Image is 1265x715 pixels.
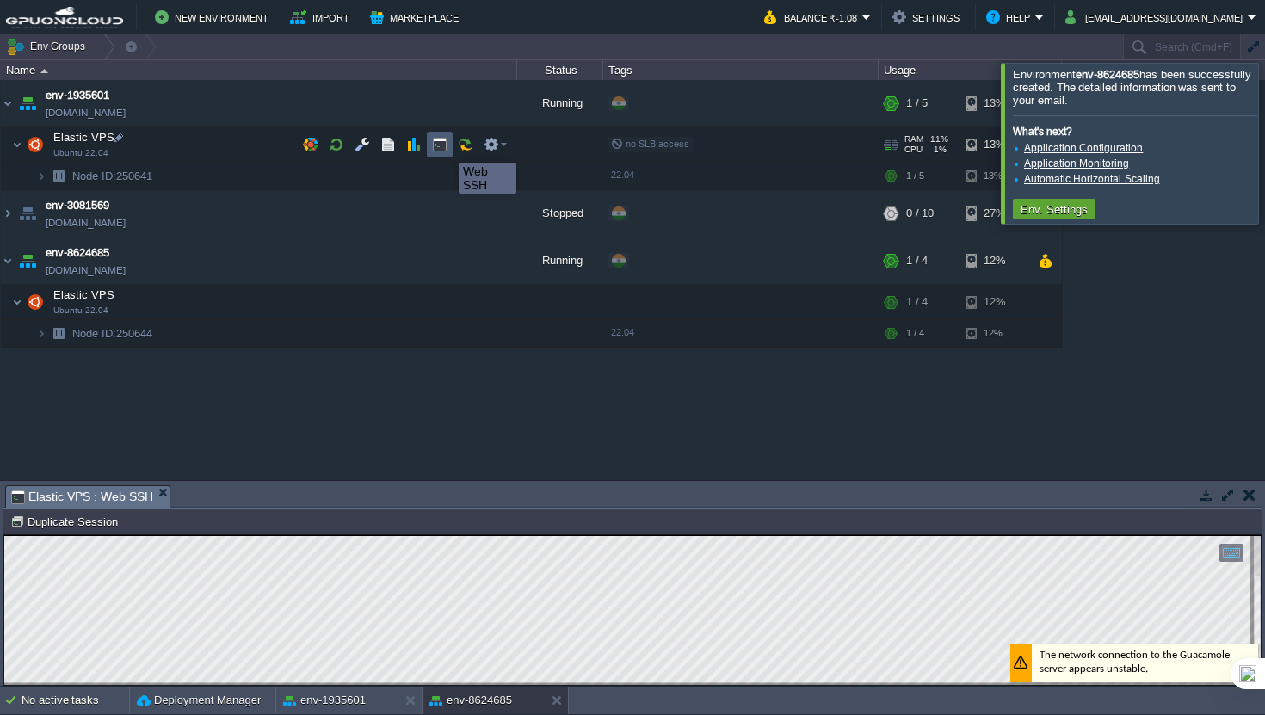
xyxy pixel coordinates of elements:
[906,285,928,319] div: 1 / 4
[904,134,923,145] span: RAM
[71,326,155,341] a: Node ID:250644
[23,285,47,319] img: AMDAwAAAACH5BAEAAAAALAAAAAABAAEAAAICRAEAOw==
[15,80,40,126] img: AMDAwAAAACH5BAEAAAAALAAAAAABAAEAAAICRAEAOw==
[906,237,928,284] div: 1 / 4
[46,214,126,231] span: [DOMAIN_NAME]
[370,7,464,28] button: Marketplace
[46,262,126,279] span: [DOMAIN_NAME]
[1024,157,1129,170] a: Application Monitoring
[892,7,965,28] button: Settings
[46,104,126,121] span: [DOMAIN_NAME]
[906,190,934,237] div: 0 / 10
[1076,68,1139,81] b: env-8624685
[611,170,634,180] span: 22.04
[906,80,928,126] div: 1 / 5
[71,169,155,183] span: 250641
[1006,108,1254,147] div: The network connection to the Guacamole server appears unstable.
[986,7,1035,28] button: Help
[283,692,366,709] button: env-1935601
[155,7,274,28] button: New Environment
[966,190,1022,237] div: 27%
[46,320,71,347] img: AMDAwAAAACH5BAEAAAAALAAAAAABAAEAAAICRAEAOw==
[46,244,109,262] a: env-8624685
[517,80,603,126] div: Running
[46,163,71,189] img: AMDAwAAAACH5BAEAAAAALAAAAAABAAEAAAICRAEAOw==
[966,285,1022,319] div: 12%
[23,127,47,162] img: AMDAwAAAACH5BAEAAAAALAAAAAABAAEAAAICRAEAOw==
[1024,142,1143,154] a: Application Configuration
[966,127,1022,162] div: 13%
[1,190,15,237] img: AMDAwAAAACH5BAEAAAAALAAAAAABAAEAAAICRAEAOw==
[611,139,689,149] span: no SLB access
[1,80,15,126] img: AMDAwAAAACH5BAEAAAAALAAAAAABAAEAAAICRAEAOw==
[966,163,1022,189] div: 13%
[1,237,15,284] img: AMDAwAAAACH5BAEAAAAALAAAAAABAAEAAAICRAEAOw==
[52,288,117,301] a: Elastic VPSUbuntu 22.04
[71,169,155,183] a: Node ID:250641
[906,163,924,189] div: 1 / 5
[46,197,109,214] a: env-3081569
[518,60,602,80] div: Status
[72,327,116,340] span: Node ID:
[904,145,923,155] span: CPU
[517,190,603,237] div: Stopped
[463,164,512,192] div: Web SSH
[429,692,512,709] button: env-8624685
[15,190,40,237] img: AMDAwAAAACH5BAEAAAAALAAAAAABAAEAAAICRAEAOw==
[15,237,40,284] img: AMDAwAAAACH5BAEAAAAALAAAAAABAAEAAAICRAEAOw==
[6,7,123,28] img: GPUonCLOUD
[46,87,109,104] a: env-1935601
[36,163,46,189] img: AMDAwAAAACH5BAEAAAAALAAAAAABAAEAAAICRAEAOw==
[52,130,117,145] span: Elastic VPS
[2,60,516,80] div: Name
[53,148,108,158] span: Ubuntu 22.04
[966,80,1022,126] div: 13%
[1065,7,1248,28] button: [EMAIL_ADDRESS][DOMAIN_NAME]
[22,687,129,714] div: No active tasks
[6,34,91,59] button: Env Groups
[764,7,862,28] button: Balance ₹-1.08
[52,287,117,302] span: Elastic VPS
[12,285,22,319] img: AMDAwAAAACH5BAEAAAAALAAAAAABAAEAAAICRAEAOw==
[71,326,155,341] span: 250644
[53,305,108,316] span: Ubuntu 22.04
[1024,173,1160,185] a: Automatic Horizontal Scaling
[929,145,947,155] span: 1%
[966,237,1022,284] div: 12%
[604,60,878,80] div: Tags
[1015,201,1093,217] button: Env. Settings
[12,127,22,162] img: AMDAwAAAACH5BAEAAAAALAAAAAABAAEAAAICRAEAOw==
[1013,126,1072,138] b: What's next?
[611,327,634,337] span: 22.04
[40,69,48,73] img: AMDAwAAAACH5BAEAAAAALAAAAAABAAEAAAICRAEAOw==
[966,320,1022,347] div: 12%
[290,7,355,28] button: Import
[137,692,261,709] button: Deployment Manager
[930,134,948,145] span: 11%
[36,320,46,347] img: AMDAwAAAACH5BAEAAAAALAAAAAABAAEAAAICRAEAOw==
[10,514,123,529] button: Duplicate Session
[879,60,1061,80] div: Usage
[1013,68,1251,107] span: Environment has been successfully created. The detailed information was sent to your email.
[517,237,603,284] div: Running
[11,486,153,508] span: Elastic VPS : Web SSH
[906,320,924,347] div: 1 / 4
[72,170,116,182] span: Node ID:
[52,131,117,144] a: Elastic VPSUbuntu 22.04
